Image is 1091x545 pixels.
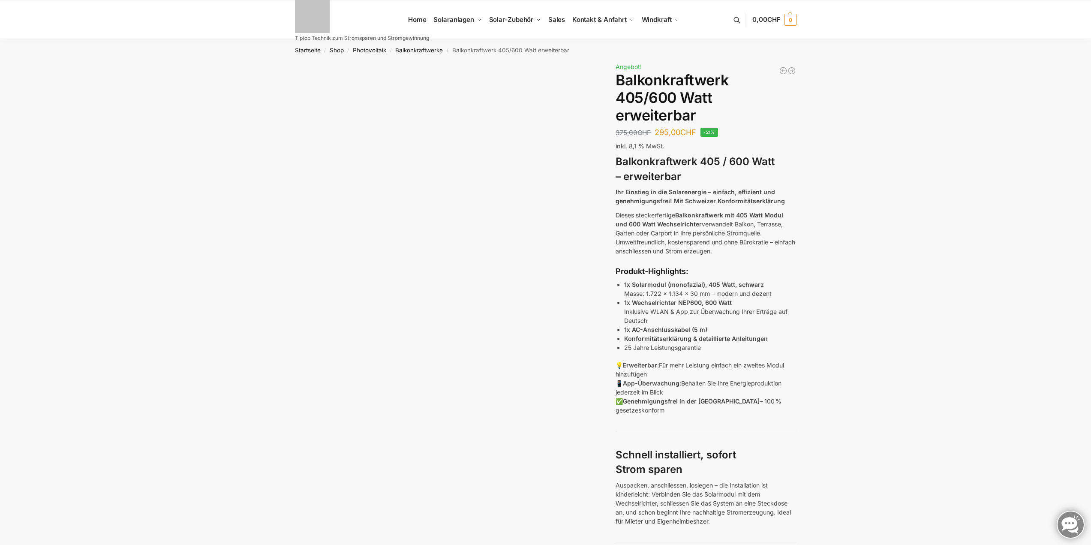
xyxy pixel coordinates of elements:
[624,326,707,333] strong: 1x AC-Anschlusskabel (5 m)
[616,142,664,150] span: inkl. 8,1 % MwSt.
[295,36,429,41] p: Tiptop Technik zum Stromsparen und Stromgewinnung
[787,66,796,75] a: Mega Balkonkraftwerk 1780 Watt mit 2,7 kWh Speicher
[344,47,353,54] span: /
[623,361,659,369] strong: Erweiterbar:
[623,397,760,405] strong: Genehmigungsfrei in der [GEOGRAPHIC_DATA]
[616,481,796,526] p: Auspacken, anschliessen, loslegen – die Installation ist kinderleicht: Verbinden Sie das Solarmod...
[624,335,768,342] strong: Konformitätserklärung & detaillierte Anleitungen
[637,129,651,137] span: CHF
[616,211,783,228] strong: Balkonkraftwerk mit 405 Watt Modul und 600 Watt Wechselrichter
[616,129,651,137] bdi: 375,00
[616,211,796,256] p: Dieses steckerfertige verwandelt Balkon, Terrasse, Garten oder Carport in Ihre persönliche Stromq...
[752,7,796,33] a: 0,00CHF 0
[395,47,443,54] a: Balkonkraftwerke
[568,0,638,39] a: Kontakt & Anfahrt
[779,66,787,75] a: Balkonkraftwerk 600/810 Watt Fullblack
[443,47,452,54] span: /
[624,281,764,288] strong: 1x Solarmodul (monofazial), 405 Watt, schwarz
[330,47,344,54] a: Shop
[616,449,736,476] strong: Schnell installiert, sofort Strom sparen
[624,298,796,325] p: Inklusive WLAN & App zur Überwachung Ihrer Erträge auf Deutsch
[280,39,811,61] nav: Breadcrumb
[616,267,688,276] strong: Produkt-Highlights:
[752,15,780,24] span: 0,00
[680,128,696,137] span: CHF
[548,15,565,24] span: Sales
[700,128,718,137] span: -21%
[624,343,796,352] li: 25 Jahre Leistungsgarantie
[485,0,544,39] a: Solar-Zubehör
[433,15,474,24] span: Solaranlagen
[544,0,568,39] a: Sales
[655,128,696,137] bdi: 295,00
[616,361,796,415] p: 💡 Für mehr Leistung einfach ein zweites Modul hinzufügen 📱 Behalten Sie Ihre Energieproduktion je...
[642,15,672,24] span: Windkraft
[353,47,386,54] a: Photovoltaik
[321,47,330,54] span: /
[624,280,796,298] p: Masse: 1.722 x 1.134 x 30 mm – modern und dezent
[616,188,785,205] strong: Ihr Einstieg in die Solarenergie – einfach, effizient und genehmigungsfrei! Mit Schweizer Konform...
[489,15,534,24] span: Solar-Zubehör
[386,47,395,54] span: /
[616,155,775,183] strong: Balkonkraftwerk 405 / 600 Watt – erweiterbar
[767,15,781,24] span: CHF
[295,47,321,54] a: Startseite
[624,299,732,306] strong: 1x Wechselrichter NEP600, 600 Watt
[616,72,796,124] h1: Balkonkraftwerk 405/600 Watt erweiterbar
[430,0,485,39] a: Solaranlagen
[638,0,683,39] a: Windkraft
[784,14,796,26] span: 0
[623,379,681,387] strong: App-Überwachung:
[616,63,642,70] span: Angebot!
[572,15,627,24] span: Kontakt & Anfahrt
